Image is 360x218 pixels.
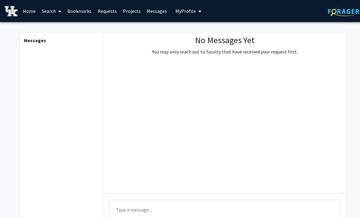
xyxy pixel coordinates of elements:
[5,190,26,213] iframe: Chat
[175,8,196,14] span: My Profile
[39,0,64,22] a: Search
[95,0,120,22] a: Requests
[120,0,144,22] a: Projects
[20,0,39,22] a: Home
[144,0,170,22] a: Messages
[64,0,95,22] a: Bookmarks
[152,48,298,55] p: You may only reach out to faculty that have received your request first.
[24,37,46,43] b: Messages
[5,6,18,17] img: University of Kentucky Logo
[152,35,298,46] h1: No Messages Yet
